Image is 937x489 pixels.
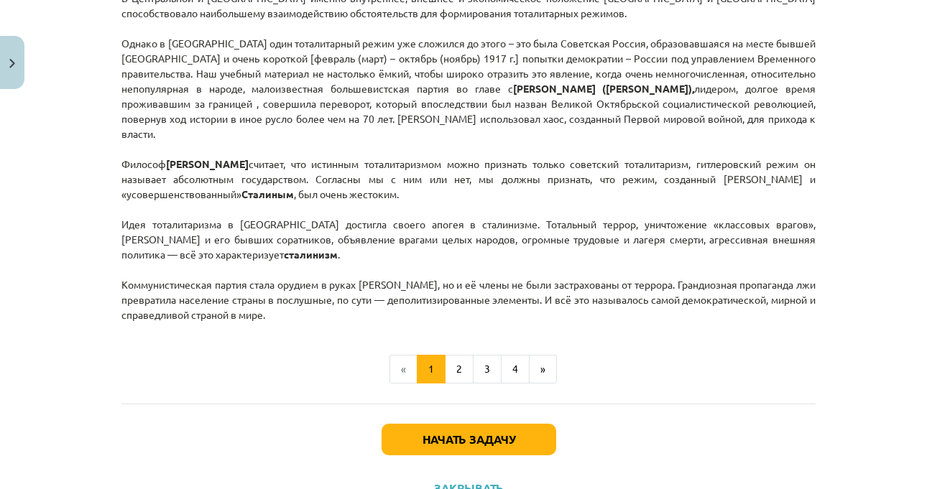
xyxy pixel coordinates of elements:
font: Начать задачу [423,432,515,447]
button: » [529,355,557,383]
font: Сталиным [241,187,294,200]
button: 4 [501,355,530,383]
nav: Пример навигации по странице [121,355,816,383]
font: [PERSON_NAME] ([PERSON_NAME]), [513,82,695,95]
font: 2 [456,362,462,375]
font: сталинизм [284,248,338,261]
font: . [338,248,340,261]
font: » [540,362,545,375]
font: 1 [428,362,434,375]
font: 3 [484,362,490,375]
font: , был очень жестоким. [294,187,399,200]
font: 4 [512,362,518,375]
button: Начать задачу [382,424,556,455]
img: icon-close-lesson-0947bae3869378f0d4975bcd49f059093ad1ed9edebbc8119c70593378902aed.svg [9,59,15,68]
font: считает, что истинным тоталитаризмом можно признать только советский тоталитаризм, гитлеровский р... [121,157,816,200]
font: Философ [121,157,166,170]
button: 3 [473,355,502,383]
font: [PERSON_NAME] [166,157,249,170]
button: 2 [445,355,474,383]
font: Идея тоталитаризма в [GEOGRAPHIC_DATA] достигла своего апогея в сталинизме. Тотальный террор, уни... [121,218,816,261]
font: Однако в [GEOGRAPHIC_DATA] один тоталитарный режим уже сложился до этого – это была Советская Рос... [121,37,816,95]
button: 1 [417,355,446,383]
font: Коммунистическая партия стала орудием в руках [PERSON_NAME], но и её члены не были застрахованы о... [121,278,816,321]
